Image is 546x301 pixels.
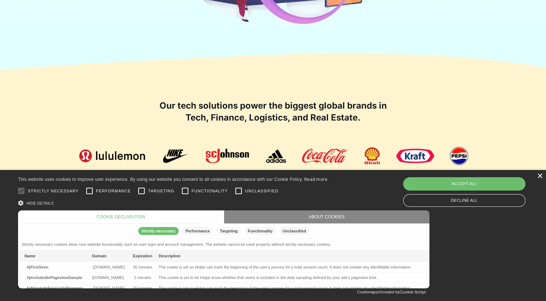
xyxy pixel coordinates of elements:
[279,227,309,235] div: Unclassified
[450,147,468,165] img: Pepsi Logo
[26,201,54,205] span: Hide details
[403,177,525,190] div: Accept all
[156,250,429,262] th: Description
[245,188,278,194] span: Unclassified
[130,283,156,293] td: 30 minutes
[18,239,429,250] div: Strictly necessary cookies allow core website functionality such as user login and account manage...
[265,149,286,163] img: adidas logo
[304,176,328,182] a: Read more
[403,194,525,207] div: Decline all
[18,262,89,272] td: _hjFirstSeen
[18,272,89,283] td: _hjIncludedInPageviewSample
[163,149,189,163] img: nike logo
[130,250,156,262] th: Expiration
[206,149,249,163] img: SC Johnson Logo
[18,177,303,182] span: This website uses cookies to improve user experience. By using our website you consent to all coo...
[18,283,89,293] td: _hjAbsoluteSessionInProgress
[89,283,130,293] td: .[DOMAIN_NAME]
[78,149,147,163] img: Lululemon Logo
[96,188,131,194] span: Performance
[148,188,174,194] span: Targeting
[156,283,429,293] td: The cookie is set so Hotjar can track the beginning of the user's journey for a total session cou...
[224,210,429,223] div: About cookies
[302,149,348,163] img: Coca-Cola Logo
[156,272,429,283] td: This cookie is set to let Hotjar know whether that visitor is included in the data sampling defin...
[130,262,156,272] td: 30 minutes
[426,223,546,301] iframe: Chat Widget
[89,250,130,262] th: Domain
[89,272,130,283] td: [DOMAIN_NAME]
[399,289,426,295] a: Cookie-Script
[28,188,79,194] span: Strictly necessary
[18,250,89,262] th: Name
[130,272,156,283] td: 2 minutes
[192,188,228,194] span: Functionality
[370,289,381,295] a: report
[156,262,429,272] td: The cookie is set so Hotjar can track the beginning of the user's journey for a total session cou...
[396,149,434,163] img: Kraft Logo
[217,227,241,235] div: Targeting
[18,199,328,207] div: Hide details
[245,227,276,235] div: Functionality
[89,262,130,272] td: .[DOMAIN_NAME]
[154,100,392,124] h2: Our tech solutions power the biggest global brands in Tech, Finance, Logistics, and Real Estate.
[182,227,213,235] div: Performance
[18,288,429,296] div: Cookie created by
[138,227,179,235] div: Strictly necessary
[18,210,224,223] div: Cookie declaration
[537,174,542,179] div: Close
[364,147,380,165] img: Shell Logo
